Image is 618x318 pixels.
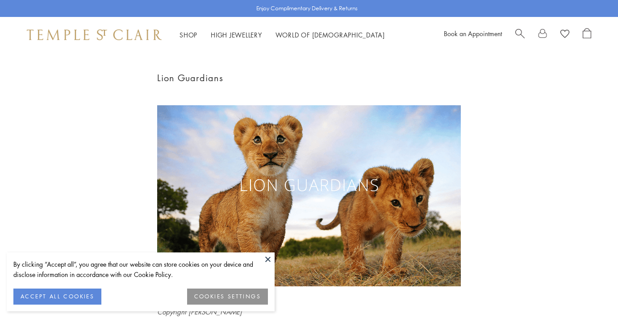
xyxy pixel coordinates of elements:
a: World of [DEMOGRAPHIC_DATA]World of [DEMOGRAPHIC_DATA] [276,30,385,39]
a: Search [515,28,525,41]
button: ACCEPT ALL COOKIES [13,289,101,305]
img: Temple St. Clair [27,29,162,40]
a: High JewelleryHigh Jewellery [211,30,262,39]
div: By clicking “Accept all”, you agree that our website can store cookies on your device and disclos... [13,259,268,280]
a: ShopShop [180,30,197,39]
i: Copyright [PERSON_NAME] [157,307,242,316]
a: View Wishlist [560,28,569,41]
a: Book an Appointment [444,29,502,38]
p: Enjoy Complimentary Delivery & Returns [256,4,358,13]
img: tt7-banner.png [157,105,461,286]
button: COOKIES SETTINGS [187,289,268,305]
a: Open Shopping Bag [583,28,591,41]
h1: Lion Guardians [157,70,461,85]
nav: Main navigation [180,29,385,41]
